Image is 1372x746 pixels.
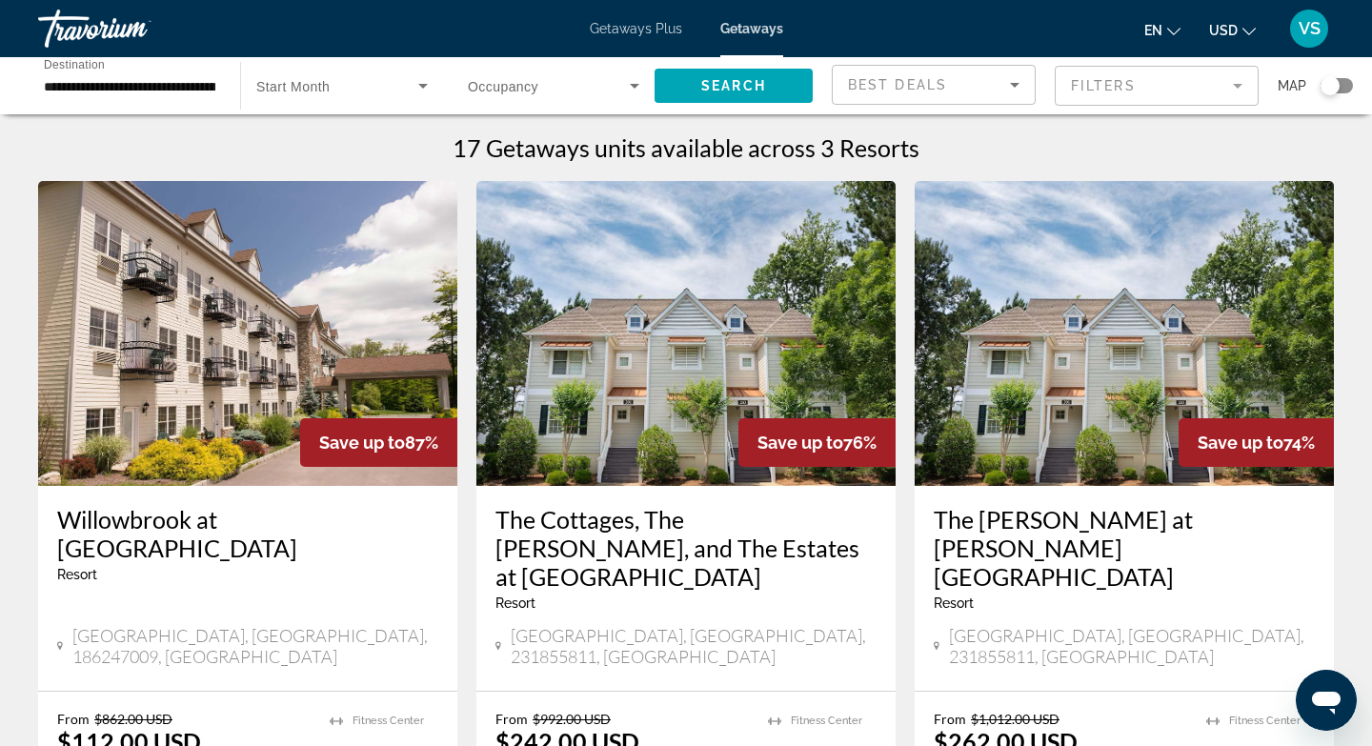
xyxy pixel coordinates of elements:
span: [GEOGRAPHIC_DATA], [GEOGRAPHIC_DATA], 231855811, [GEOGRAPHIC_DATA] [511,625,877,667]
img: ii_kct1.jpg [915,181,1334,486]
span: Resort [495,595,535,611]
a: Getaways Plus [590,21,682,36]
a: Travorium [38,4,229,53]
span: From [495,711,528,727]
span: Fitness Center [791,715,862,727]
span: Fitness Center [353,715,424,727]
span: Search [701,78,766,93]
span: From [934,711,966,727]
span: Destination [44,58,105,71]
div: 74% [1179,418,1334,467]
button: Change language [1144,16,1180,44]
span: Start Month [256,79,330,94]
span: VS [1299,19,1321,38]
span: Resort [934,595,974,611]
span: $1,012.00 USD [971,711,1059,727]
div: 76% [738,418,896,467]
span: Fitness Center [1229,715,1301,727]
span: Save up to [319,433,405,453]
a: The [PERSON_NAME] at [PERSON_NAME][GEOGRAPHIC_DATA] [934,505,1315,591]
a: Willowbrook at [GEOGRAPHIC_DATA] [57,505,438,562]
span: $992.00 USD [533,711,611,727]
span: [GEOGRAPHIC_DATA], [GEOGRAPHIC_DATA], 186247009, [GEOGRAPHIC_DATA] [72,625,438,667]
span: Map [1278,72,1306,99]
a: The Cottages, The [PERSON_NAME], and The Estates at [GEOGRAPHIC_DATA] [495,505,877,591]
span: Resort [57,567,97,582]
span: $862.00 USD [94,711,172,727]
img: ii_kcp1.jpg [476,181,896,486]
h1: 17 Getaways units available across 3 Resorts [453,133,919,162]
span: Occupancy [468,79,538,94]
button: User Menu [1284,9,1334,49]
span: [GEOGRAPHIC_DATA], [GEOGRAPHIC_DATA], 231855811, [GEOGRAPHIC_DATA] [949,625,1315,667]
span: Best Deals [848,77,947,92]
img: ii_wws1.jpg [38,181,457,486]
button: Filter [1055,65,1259,107]
mat-select: Sort by [848,73,1019,96]
span: en [1144,23,1162,38]
span: From [57,711,90,727]
button: Search [655,69,813,103]
iframe: Button to launch messaging window [1296,670,1357,731]
span: USD [1209,23,1238,38]
button: Change currency [1209,16,1256,44]
span: Save up to [757,433,843,453]
span: Save up to [1198,433,1283,453]
a: Getaways [720,21,783,36]
div: 87% [300,418,457,467]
